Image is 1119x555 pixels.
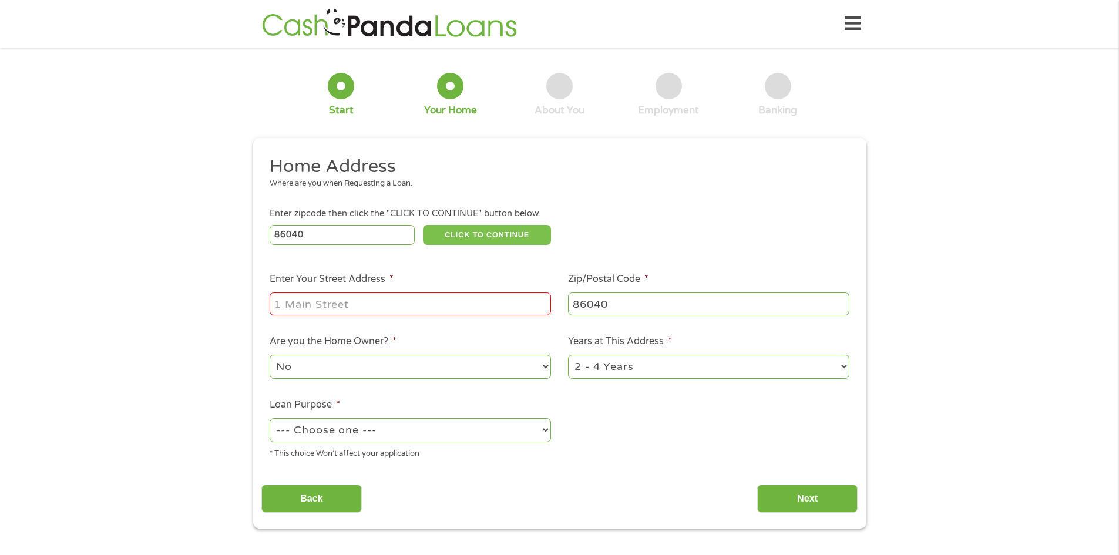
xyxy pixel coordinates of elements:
label: Zip/Postal Code [568,273,648,285]
div: * This choice Won’t affect your application [270,444,551,460]
label: Loan Purpose [270,399,340,411]
input: 1 Main Street [270,292,551,315]
button: CLICK TO CONTINUE [423,225,551,245]
img: GetLoanNow Logo [258,7,520,41]
label: Years at This Address [568,335,672,348]
h2: Home Address [270,155,841,179]
div: Start [329,104,354,117]
div: Banking [758,104,797,117]
div: Where are you when Requesting a Loan. [270,178,841,190]
div: Enter zipcode then click the "CLICK TO CONTINUE" button below. [270,207,849,220]
div: Your Home [424,104,477,117]
div: Employment [638,104,699,117]
div: About You [535,104,584,117]
label: Enter Your Street Address [270,273,394,285]
label: Are you the Home Owner? [270,335,396,348]
input: Next [757,485,858,513]
input: Back [261,485,362,513]
input: Enter Zipcode (e.g 01510) [270,225,415,245]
